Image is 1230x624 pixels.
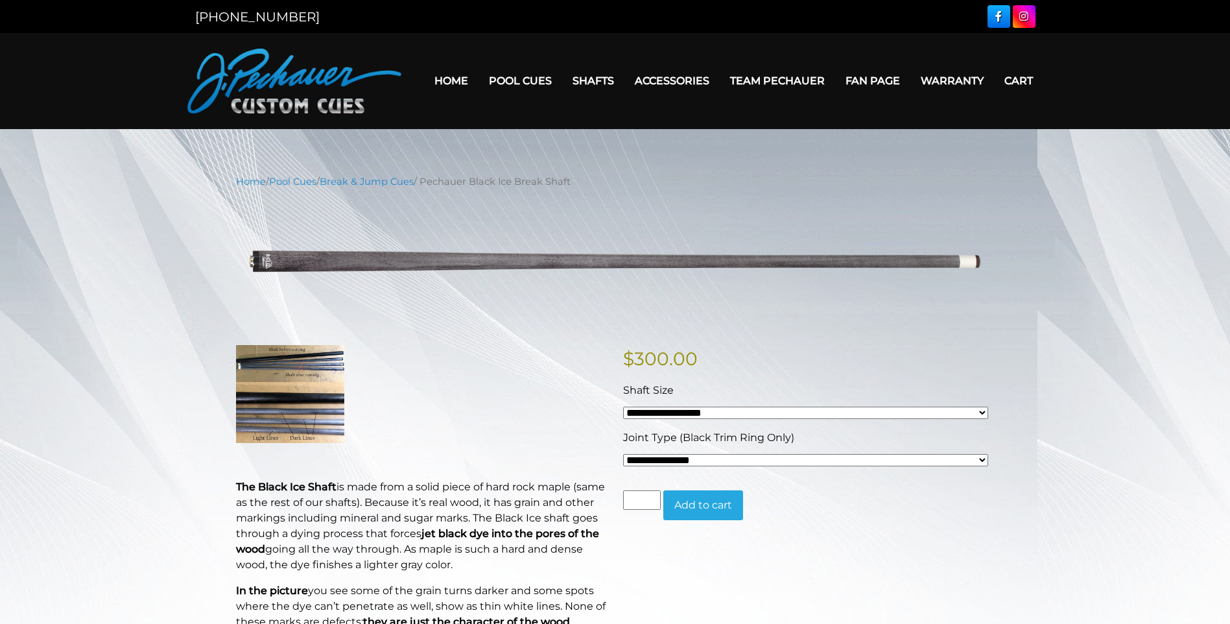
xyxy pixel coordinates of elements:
[835,64,910,97] a: Fan Page
[910,64,994,97] a: Warranty
[236,527,599,555] b: jet black dye into the pores of the wood
[994,64,1043,97] a: Cart
[623,490,661,510] input: Product quantity
[424,64,479,97] a: Home
[720,64,835,97] a: Team Pechauer
[623,431,794,444] span: Joint Type (Black Trim Ring Only)
[236,481,337,493] strong: The Black Ice Shaft
[236,479,608,573] p: is made from a solid piece of hard rock maple (same as the rest of our shafts). Because it’s real...
[562,64,624,97] a: Shafts
[236,584,308,597] strong: In the picture
[187,49,401,114] img: Pechauer Custom Cues
[236,176,266,187] a: Home
[269,176,316,187] a: Pool Cues
[236,198,995,325] img: pechauer-black-ice-break-shaft-lightened.png
[479,64,562,97] a: Pool Cues
[236,174,995,189] nav: Breadcrumb
[663,490,743,520] button: Add to cart
[623,348,634,370] span: $
[624,64,720,97] a: Accessories
[320,176,414,187] a: Break & Jump Cues
[623,384,674,396] span: Shaft Size
[195,9,320,25] a: [PHONE_NUMBER]
[623,348,698,370] bdi: 300.00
